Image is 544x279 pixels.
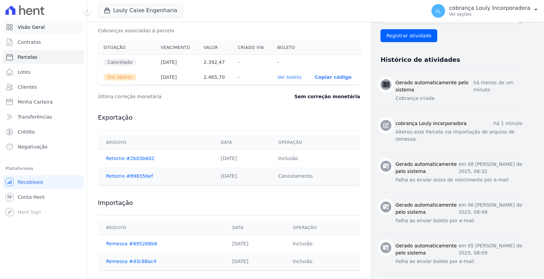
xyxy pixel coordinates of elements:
a: Parcelas [3,50,84,64]
th: 2.392,47 [198,55,233,70]
button: cL cobrança Louly Incorporadora Ver opções [426,1,544,20]
th: - [272,55,309,70]
a: Ver boleto [277,74,301,80]
td: [DATE] [224,252,285,270]
span: Visão Geral [18,24,45,31]
span: Conta Hent [18,194,45,200]
p: Ver opções [449,12,530,17]
th: Valor [198,41,233,55]
p: em 06 [PERSON_NAME] de 2025, 08:49 [459,202,522,216]
p: Cobrança criada [395,95,522,102]
td: [DATE] [213,150,270,168]
span: Parcelas [18,54,37,60]
th: - [232,70,272,85]
span: Cancelado [103,59,136,66]
span: Lotes [18,69,31,75]
th: Operação [285,221,360,235]
th: Operação [270,136,360,150]
th: [DATE] [155,70,198,85]
p: Falha ao enviar boleto por e-mail [395,217,522,224]
p: em 08 [PERSON_NAME] de 2025, 08:32 [459,161,522,175]
h3: Gerado automaticamente pelo sistema [395,79,473,93]
span: Contratos [18,39,41,46]
button: Copiar código [315,74,352,80]
h3: Gerado automaticamente pelo sistema [395,242,459,257]
dt: Cobranças associadas à parcela [98,27,174,34]
a: Transferências [3,110,84,124]
a: Clientes [3,80,84,94]
a: Remessa #d3c88ac4 [106,259,156,264]
span: Recebíveis [18,179,43,186]
span: Negativação [18,143,48,150]
th: Situação [98,41,155,55]
dt: Última correção monetária [98,93,253,100]
td: Inclusão [285,252,360,270]
h3: Exportação [98,114,360,122]
a: Visão Geral [3,20,84,34]
input: Registrar atividade [380,29,437,42]
a: Lotes [3,65,84,79]
button: Louly Caixe Engenharia [98,4,183,17]
a: Crédito [3,125,84,139]
a: Remessa #895268b6 [106,241,157,246]
th: 2.465,70 [198,70,233,85]
a: Minha Carteira [3,95,84,109]
h3: Histórico de atividades [380,56,460,64]
th: - [232,55,272,70]
p: Falha ao enviar aviso de vencimento por e-mail [395,176,522,184]
h3: Gerado automaticamente pelo sistema [395,202,459,216]
p: Falha ao enviar boleto por e-mail [395,258,522,265]
td: [DATE] [224,235,285,253]
p: há menos de um minuto [473,79,522,93]
a: Contratos [3,35,84,49]
th: Data [224,221,285,235]
td: Inclusão [270,150,360,168]
h3: Importação [98,199,360,207]
th: [DATE] [155,55,198,70]
span: Minha Carteira [18,99,53,105]
td: [DATE] [213,167,270,185]
td: Inclusão [285,235,360,253]
span: cL [436,8,441,13]
th: Data [213,136,270,150]
p: Alterou este Parcela via importação de arquivo de remessa. [395,128,522,143]
p: cobrança Louly Incorporadora [449,5,530,12]
th: Arquivo [98,136,213,150]
p: em 05 [PERSON_NAME] de 2025, 08:09 [459,242,522,257]
a: Retorno #898356ef [106,173,153,179]
a: Recebíveis [3,175,84,189]
span: Crédito [18,128,35,135]
div: Plataformas [5,164,81,173]
th: Boleto [272,41,309,55]
p: há 1 minuto [493,120,522,127]
th: Arquivo [98,221,224,235]
span: Em Aberto [103,74,137,81]
h3: Gerado automaticamente pelo sistema [395,161,459,175]
span: Transferências [18,114,52,120]
a: Negativação [3,140,84,154]
td: Cancelamento [270,167,360,185]
span: Clientes [18,84,37,90]
dd: Sem correção monetária [294,93,360,100]
th: Vencimento [155,41,198,55]
th: Criado via [232,41,272,55]
h3: cobrança Louly Incorporadora [395,120,466,127]
a: Conta Hent [3,190,84,204]
a: Retorno #2b03b602 [106,156,154,161]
